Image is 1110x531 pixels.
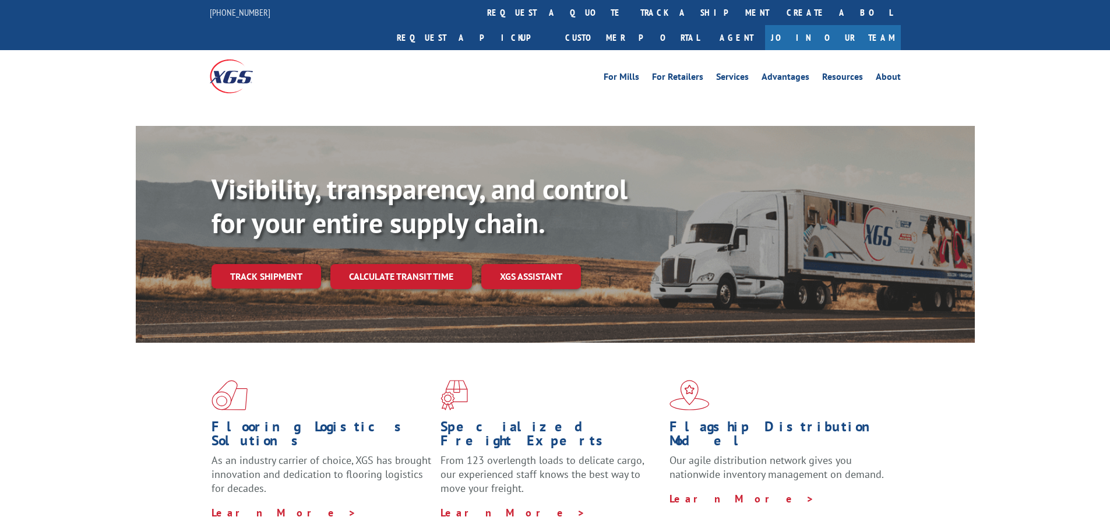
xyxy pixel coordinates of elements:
[212,420,432,453] h1: Flooring Logistics Solutions
[822,72,863,85] a: Resources
[441,453,661,505] p: From 123 overlength loads to delicate cargo, our experienced staff knows the best way to move you...
[212,506,357,519] a: Learn More >
[708,25,765,50] a: Agent
[669,380,710,410] img: xgs-icon-flagship-distribution-model-red
[762,72,809,85] a: Advantages
[441,420,661,453] h1: Specialized Freight Experts
[604,72,639,85] a: For Mills
[212,264,321,289] a: Track shipment
[765,25,901,50] a: Join Our Team
[212,453,431,495] span: As an industry carrier of choice, XGS has brought innovation and dedication to flooring logistics...
[441,506,586,519] a: Learn More >
[212,171,628,241] b: Visibility, transparency, and control for your entire supply chain.
[669,453,884,481] span: Our agile distribution network gives you nationwide inventory management on demand.
[330,264,472,289] a: Calculate transit time
[716,72,749,85] a: Services
[212,380,248,410] img: xgs-icon-total-supply-chain-intelligence-red
[669,420,890,453] h1: Flagship Distribution Model
[210,6,270,18] a: [PHONE_NUMBER]
[556,25,708,50] a: Customer Portal
[481,264,581,289] a: XGS ASSISTANT
[388,25,556,50] a: Request a pickup
[652,72,703,85] a: For Retailers
[441,380,468,410] img: xgs-icon-focused-on-flooring-red
[876,72,901,85] a: About
[669,492,815,505] a: Learn More >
